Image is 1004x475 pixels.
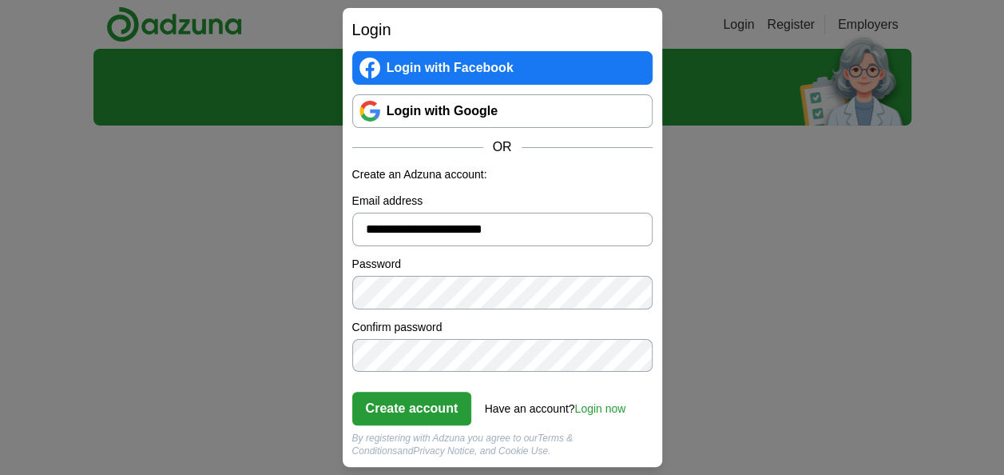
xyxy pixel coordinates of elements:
[352,256,653,273] label: Password
[352,51,653,85] a: Login with Facebook
[352,433,573,457] a: Terms & Conditions
[352,432,653,457] div: By registering with Adzuna you agree to our and , and Cookie Use.
[483,138,522,157] span: OR
[352,193,653,210] label: Email address
[485,391,626,417] div: Have an account?
[352,94,653,128] a: Login with Google
[352,166,653,183] p: Create an Adzuna account:
[574,402,625,415] a: Login now
[352,319,653,336] label: Confirm password
[352,18,653,42] h2: Login
[413,445,474,457] a: Privacy Notice
[352,392,472,425] button: Create account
